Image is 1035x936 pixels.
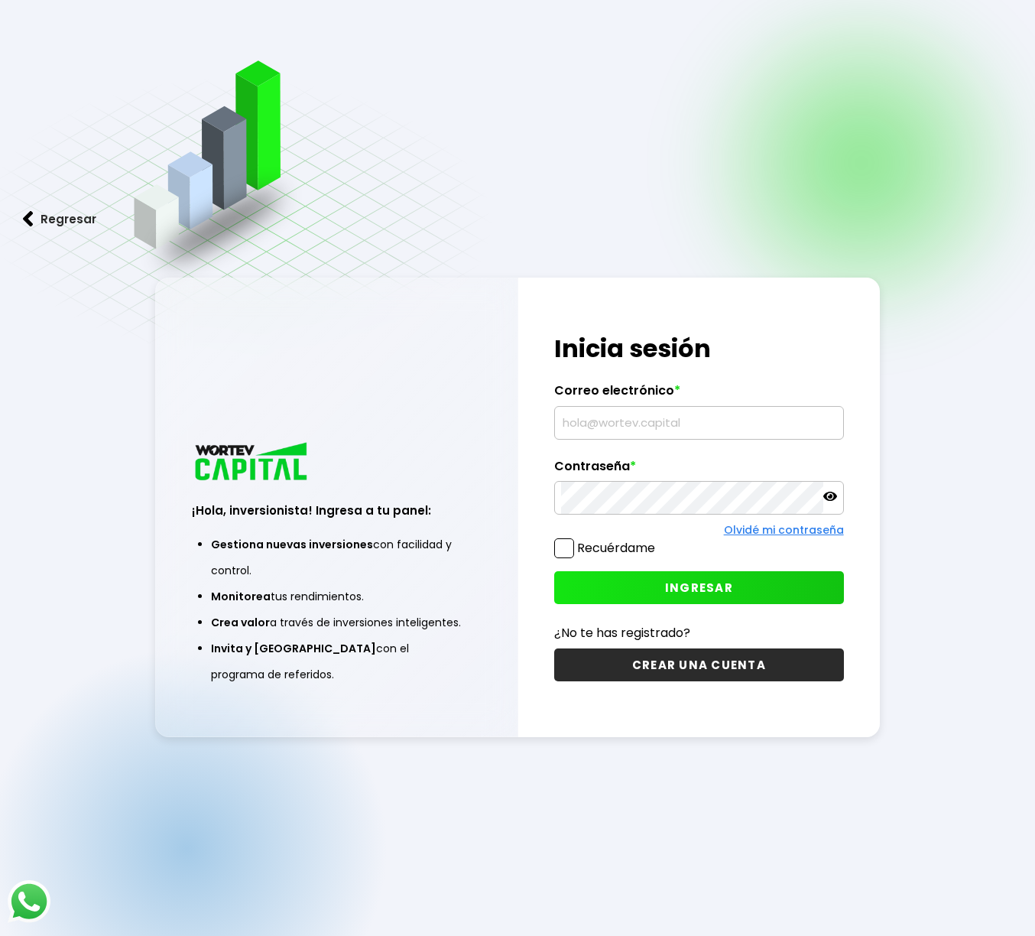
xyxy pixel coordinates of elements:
[554,571,843,604] button: INGRESAR
[665,580,733,596] span: INGRESAR
[192,440,313,486] img: logo_wortev_capital
[561,407,836,439] input: hola@wortev.capital
[23,211,34,227] img: flecha izquierda
[724,522,844,538] a: Olvidé mi contraseña
[192,502,481,519] h3: ¡Hola, inversionista! Ingresa a tu panel:
[211,537,373,552] span: Gestiona nuevas inversiones
[554,330,843,367] h1: Inicia sesión
[554,383,843,406] label: Correo electrónico
[211,583,462,609] li: tus rendimientos.
[554,648,843,681] button: CREAR UNA CUENTA
[554,623,843,681] a: ¿No te has registrado?CREAR UNA CUENTA
[211,641,376,656] span: Invita y [GEOGRAPHIC_DATA]
[211,635,462,687] li: con el programa de referidos.
[211,609,462,635] li: a través de inversiones inteligentes.
[577,539,655,557] label: Recuérdame
[211,589,271,604] span: Monitorea
[554,459,843,482] label: Contraseña
[211,531,462,583] li: con facilidad y control.
[554,623,843,642] p: ¿No te has registrado?
[211,615,270,630] span: Crea valor
[8,880,50,923] img: logos_whatsapp-icon.242b2217.svg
